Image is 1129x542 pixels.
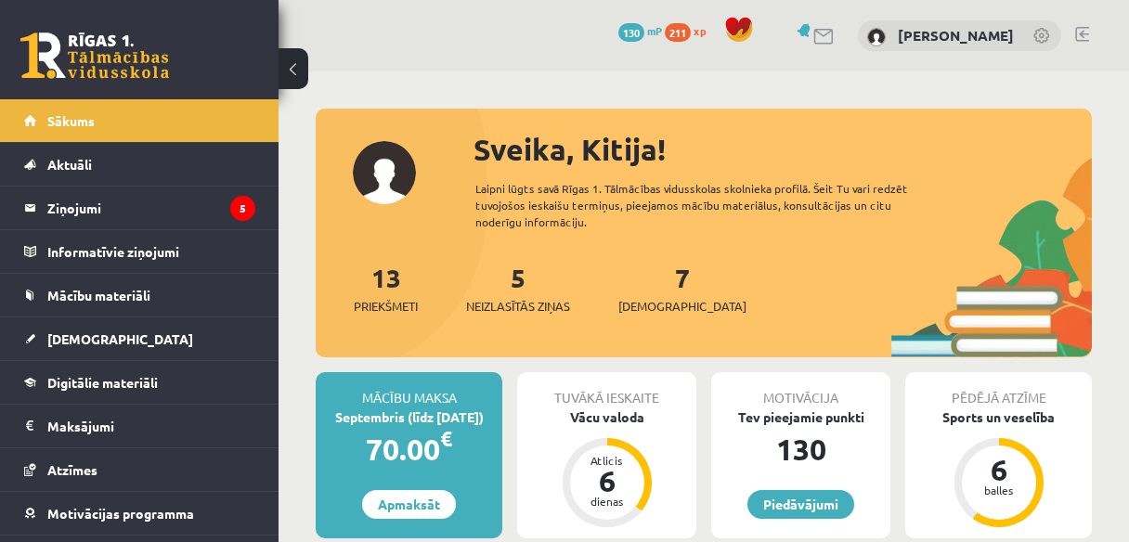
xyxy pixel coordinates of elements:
[47,405,255,447] legend: Maksājumi
[971,455,1027,484] div: 6
[47,505,194,522] span: Motivācijas programma
[475,180,941,230] div: Laipni lūgts savā Rīgas 1. Tālmācības vidusskolas skolnieka profilā. Šeit Tu vari redzēt tuvojošo...
[47,374,158,391] span: Digitālie materiāli
[517,407,696,427] div: Vācu valoda
[711,372,890,407] div: Motivācija
[618,297,746,316] span: [DEMOGRAPHIC_DATA]
[47,330,193,347] span: [DEMOGRAPHIC_DATA]
[24,187,255,229] a: Ziņojumi5
[24,274,255,316] a: Mācību materiāli
[354,261,418,316] a: 13Priekšmeti
[647,23,662,38] span: mP
[971,484,1027,496] div: balles
[466,297,570,316] span: Neizlasītās ziņas
[618,23,644,42] span: 130
[47,112,95,129] span: Sākums
[316,427,502,471] div: 70.00
[579,496,635,507] div: dienas
[474,127,1092,172] div: Sveika, Kitija!
[867,28,886,46] img: Kitija Goldberga
[24,448,255,491] a: Atzīmes
[362,490,456,519] a: Apmaksāt
[20,32,169,79] a: Rīgas 1. Tālmācības vidusskola
[24,317,255,360] a: [DEMOGRAPHIC_DATA]
[665,23,715,38] a: 211 xp
[517,407,696,530] a: Vācu valoda Atlicis 6 dienas
[24,143,255,186] a: Aktuāli
[694,23,706,38] span: xp
[316,407,502,427] div: Septembris (līdz [DATE])
[579,455,635,466] div: Atlicis
[747,490,854,519] a: Piedāvājumi
[711,427,890,471] div: 130
[905,407,1092,427] div: Sports un veselība
[24,361,255,404] a: Digitālie materiāli
[665,23,691,42] span: 211
[316,372,502,407] div: Mācību maksa
[24,230,255,273] a: Informatīvie ziņojumi
[905,407,1092,530] a: Sports un veselība 6 balles
[618,261,746,316] a: 7[DEMOGRAPHIC_DATA]
[618,23,662,38] a: 130 mP
[440,425,452,452] span: €
[354,297,418,316] span: Priekšmeti
[47,187,255,229] legend: Ziņojumi
[47,287,150,303] span: Mācību materiāli
[905,372,1092,407] div: Pēdējā atzīme
[579,466,635,496] div: 6
[898,26,1014,45] a: [PERSON_NAME]
[711,407,890,427] div: Tev pieejamie punkti
[24,99,255,142] a: Sākums
[47,230,255,273] legend: Informatīvie ziņojumi
[24,492,255,535] a: Motivācijas programma
[466,261,570,316] a: 5Neizlasītās ziņas
[47,461,97,478] span: Atzīmes
[47,156,92,173] span: Aktuāli
[24,405,255,447] a: Maksājumi
[230,196,255,221] i: 5
[517,372,696,407] div: Tuvākā ieskaite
